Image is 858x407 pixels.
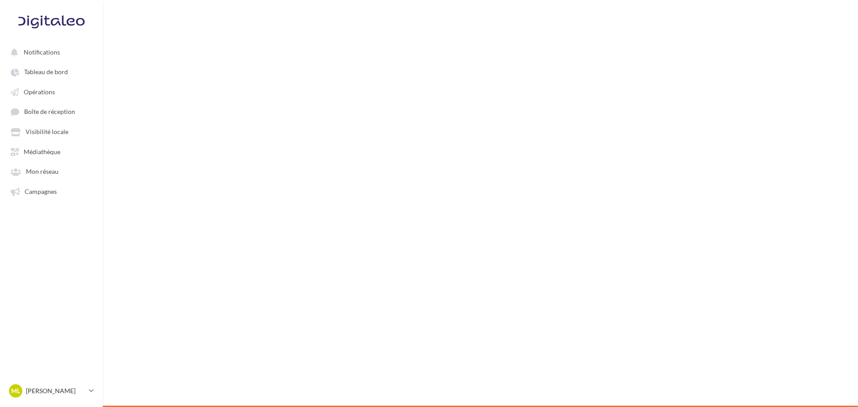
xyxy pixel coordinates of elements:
[25,188,57,195] span: Campagnes
[7,382,96,399] a: ML [PERSON_NAME]
[5,103,97,120] a: Boîte de réception
[5,143,97,159] a: Médiathèque
[26,168,59,176] span: Mon réseau
[5,44,94,60] button: Notifications
[26,386,85,395] p: [PERSON_NAME]
[24,108,75,116] span: Boîte de réception
[24,88,55,96] span: Opérations
[5,84,97,100] a: Opérations
[11,386,20,395] span: ML
[25,128,68,136] span: Visibilité locale
[5,183,97,199] a: Campagnes
[24,48,60,56] span: Notifications
[5,163,97,179] a: Mon réseau
[24,148,60,155] span: Médiathèque
[24,68,68,76] span: Tableau de bord
[5,63,97,80] a: Tableau de bord
[5,123,97,139] a: Visibilité locale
